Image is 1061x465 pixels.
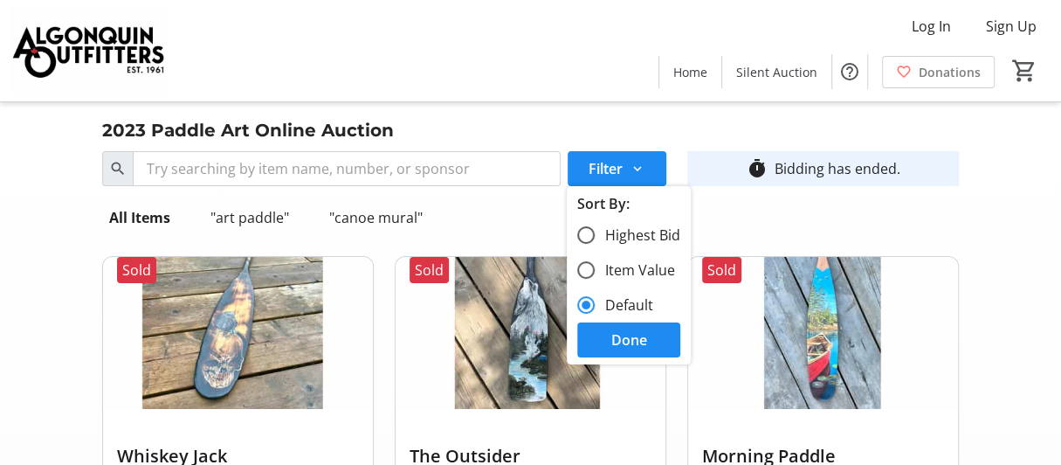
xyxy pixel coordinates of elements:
[986,16,1037,37] span: Sign Up
[919,63,981,81] span: Donations
[589,158,623,179] span: Filter
[322,200,430,235] div: "canoe mural"
[898,12,965,40] button: Log In
[117,257,156,283] div: Sold
[103,257,373,409] img: Whiskey Jack
[1009,55,1040,87] button: Cart
[611,330,647,350] span: Done
[133,151,562,186] input: Try searching by item name, number, or sponsor
[912,16,951,37] span: Log In
[203,200,296,235] div: "art paddle"
[702,257,741,283] div: Sold
[595,260,675,281] label: Item Value
[396,257,665,409] img: The Outsider
[568,151,666,186] button: Filter
[595,225,680,246] label: Highest Bid
[92,116,404,144] div: 2023 Paddle Art Online Auction
[673,63,707,81] span: Home
[832,54,867,89] button: Help
[659,56,721,88] a: Home
[595,295,653,316] label: Default
[736,63,817,81] span: Silent Auction
[102,200,177,235] div: All Items
[722,56,831,88] a: Silent Auction
[972,12,1051,40] button: Sign Up
[775,158,900,179] div: Bidding has ended.
[747,158,768,179] mat-icon: timer_outline
[10,7,166,94] img: Algonquin Outfitters's Logo
[577,323,680,357] button: Done
[410,257,449,283] div: Sold
[882,56,995,88] a: Donations
[688,257,958,409] img: Morning Paddle
[577,193,680,214] div: Sort By:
